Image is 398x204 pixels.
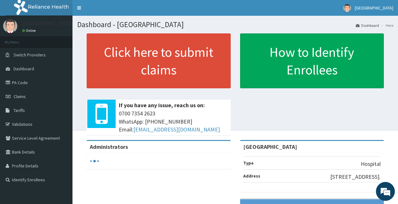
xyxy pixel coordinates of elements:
p: [GEOGRAPHIC_DATA] [22,20,74,26]
h1: Dashboard - [GEOGRAPHIC_DATA] [77,20,393,29]
b: Address [243,173,260,179]
img: User Image [3,19,17,33]
b: Type [243,160,254,166]
p: [STREET_ADDRESS]. [330,173,381,181]
span: 0700 7354 2623 WhatsApp: [PHONE_NUMBER] Email: [119,109,228,134]
a: [EMAIL_ADDRESS][DOMAIN_NAME] [133,126,220,133]
span: Switch Providers [14,52,46,58]
span: Claims [14,94,26,99]
a: Dashboard [356,23,379,28]
span: Dashboard [14,66,34,72]
img: User Image [343,4,351,12]
a: Click here to submit claims [87,33,231,88]
b: Administrators [90,143,128,150]
b: If you have any issue, reach us on: [119,102,205,109]
span: Tariffs [14,108,25,113]
li: Here [380,23,393,28]
a: Online [22,28,37,33]
p: Hospital [361,160,381,168]
span: [GEOGRAPHIC_DATA] [355,5,393,11]
strong: [GEOGRAPHIC_DATA] [243,143,297,150]
svg: audio-loading [90,156,99,166]
a: How to Identify Enrollees [240,33,384,88]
